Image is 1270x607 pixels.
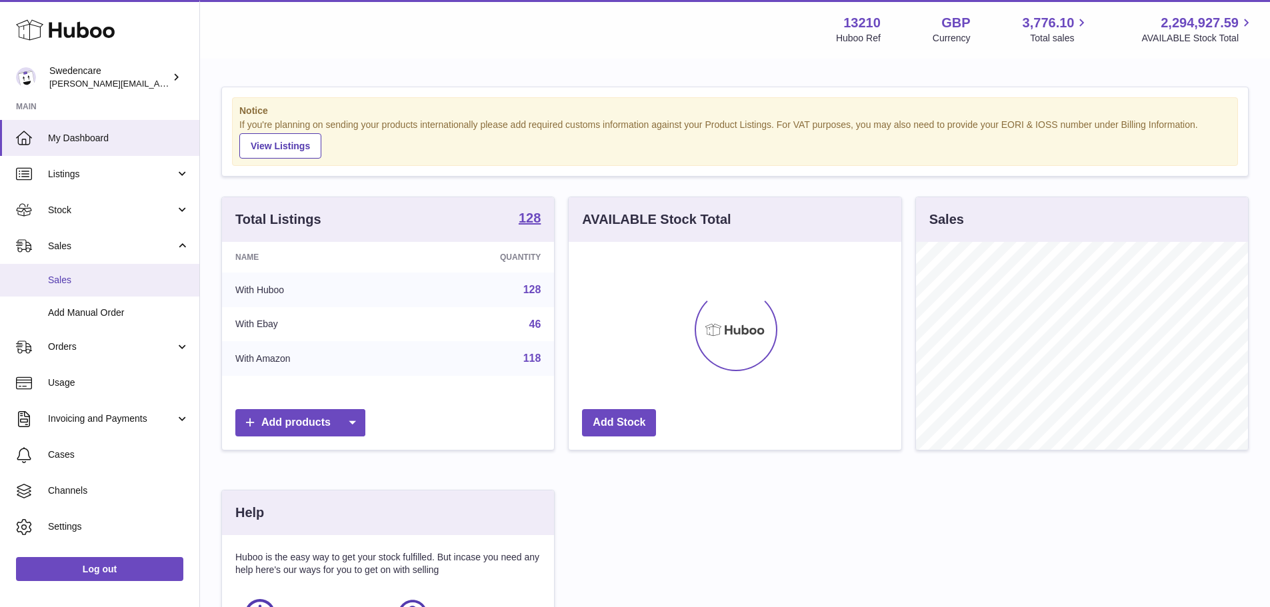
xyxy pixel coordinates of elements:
span: Listings [48,168,175,181]
span: Sales [48,274,189,287]
span: AVAILABLE Stock Total [1141,32,1254,45]
span: 2,294,927.59 [1161,14,1239,32]
h3: AVAILABLE Stock Total [582,211,731,229]
div: Currency [933,32,971,45]
h3: Sales [929,211,964,229]
a: Add products [235,409,365,436]
div: Huboo Ref [836,32,881,45]
span: Add Manual Order [48,306,189,319]
img: rebecca.fall@swedencare.co.uk [16,67,36,87]
a: 128 [523,284,541,295]
span: Invoicing and Payments [48,412,175,425]
div: Swedencare [49,65,169,90]
span: Sales [48,240,175,253]
a: 118 [523,352,541,364]
a: 2,294,927.59 AVAILABLE Stock Total [1141,14,1254,45]
p: Huboo is the easy way to get your stock fulfilled. But incase you need any help here's our ways f... [235,551,541,576]
span: Orders [48,340,175,353]
a: Add Stock [582,409,656,436]
span: [PERSON_NAME][EMAIL_ADDRESS][DOMAIN_NAME] [49,78,267,89]
strong: Notice [239,105,1231,117]
th: Name [222,242,404,273]
h3: Total Listings [235,211,321,229]
span: Total sales [1030,32,1089,45]
a: Log out [16,557,183,581]
span: Usage [48,376,189,389]
th: Quantity [404,242,555,273]
div: If you're planning on sending your products internationally please add required customs informati... [239,119,1231,159]
td: With Amazon [222,341,404,376]
span: Settings [48,520,189,533]
strong: 13210 [843,14,881,32]
a: 46 [529,318,541,330]
span: Stock [48,204,175,217]
h3: Help [235,504,264,522]
span: My Dashboard [48,132,189,145]
span: Cases [48,448,189,461]
td: With Ebay [222,307,404,342]
a: View Listings [239,133,321,159]
td: With Huboo [222,273,404,307]
a: 128 [519,211,541,227]
span: Channels [48,484,189,497]
strong: 128 [519,211,541,225]
strong: GBP [941,14,970,32]
a: 3,776.10 Total sales [1023,14,1090,45]
span: 3,776.10 [1023,14,1075,32]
